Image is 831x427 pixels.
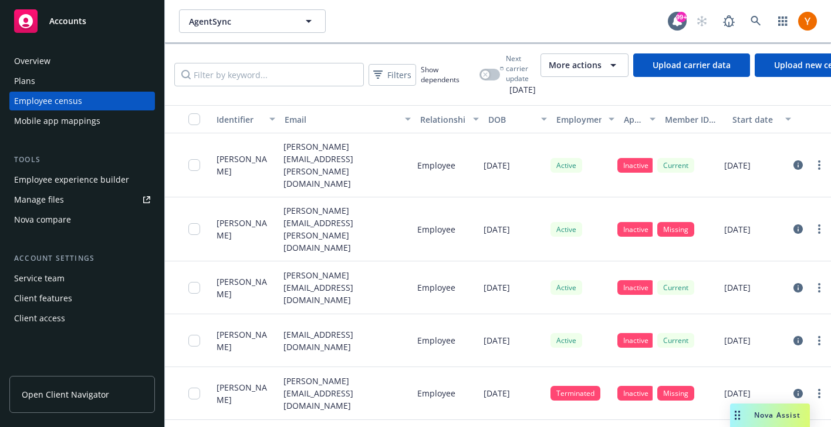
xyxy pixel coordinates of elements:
p: [PERSON_NAME][EMAIL_ADDRESS][PERSON_NAME][DOMAIN_NAME] [283,140,408,190]
div: Missing [657,386,694,401]
p: Employee [417,223,455,236]
p: [DATE] [724,387,751,399]
button: Member ID status [660,105,728,133]
p: [PERSON_NAME][EMAIL_ADDRESS][PERSON_NAME][DOMAIN_NAME] [283,204,408,254]
div: Tools [9,154,155,166]
p: [DATE] [484,159,510,172]
span: Filters [371,66,414,83]
div: DOB [488,113,534,126]
button: Nova Assist [730,404,810,427]
span: Open Client Navigator [22,388,109,401]
span: Accounts [49,16,86,26]
button: Start date [728,105,796,133]
input: Toggle Row Selected [188,159,200,171]
p: [PERSON_NAME][EMAIL_ADDRESS][DOMAIN_NAME] [283,269,408,306]
button: App status [619,105,660,133]
div: 99+ [676,12,687,22]
a: Report a Bug [717,9,741,33]
span: [PERSON_NAME] [217,153,274,177]
span: Show dependents [421,65,475,85]
a: Employee census [9,92,155,110]
div: Service team [14,269,65,288]
button: DOB [484,105,552,133]
span: [PERSON_NAME] [217,328,274,353]
input: Select all [188,113,200,125]
div: Client features [14,289,72,308]
a: Client access [9,309,155,328]
div: Identifier [217,113,262,126]
p: Employee [417,159,455,172]
a: Plans [9,72,155,90]
button: Employment [552,105,620,133]
div: Start date [732,113,778,126]
a: more [812,334,826,348]
a: more [812,158,826,172]
p: [PERSON_NAME][EMAIL_ADDRESS][DOMAIN_NAME] [283,375,408,412]
div: Inactive [617,333,654,348]
a: Employee experience builder [9,170,155,189]
div: Employee census [14,92,82,110]
img: photo [798,12,817,31]
p: Employee [417,334,455,347]
a: more [812,281,826,295]
button: Filters [369,64,416,86]
button: Email [280,105,415,133]
input: Toggle Row Selected [188,388,200,399]
div: Relationship [420,113,466,126]
a: circleInformation [791,386,805,401]
a: more [812,222,826,236]
input: Toggle Row Selected [188,223,200,235]
div: Member ID status [665,113,724,126]
a: more [812,386,826,401]
p: Employee [417,281,455,294]
p: [DATE] [724,159,751,172]
div: Terminated [550,386,600,401]
input: Toggle Row Selected [188,282,200,294]
span: [PERSON_NAME] [217,217,274,241]
a: Upload carrier data [633,53,750,77]
div: Account settings [9,253,155,264]
a: Mobile app mappings [9,112,155,130]
div: Email [285,113,398,126]
div: Manage files [14,190,64,209]
div: Active [550,280,582,295]
p: [DATE] [724,281,751,294]
div: Active [550,222,582,237]
a: circleInformation [791,281,805,295]
div: Mobile app mappings [14,112,100,130]
a: circleInformation [791,158,805,172]
p: [DATE] [724,223,751,236]
div: Current [657,280,694,295]
p: [DATE] [724,334,751,347]
input: Toggle Row Selected [188,335,200,347]
div: Inactive [617,386,654,401]
span: Next carrier update [506,53,536,83]
p: Employee [417,387,455,399]
a: Overview [9,52,155,70]
p: [EMAIL_ADDRESS][DOMAIN_NAME] [283,328,408,353]
a: Switch app [771,9,795,33]
div: Employee experience builder [14,170,129,189]
a: Manage files [9,190,155,209]
span: More actions [549,59,602,71]
div: App status [624,113,642,126]
div: Plans [14,72,35,90]
div: Active [550,158,582,173]
a: circleInformation [791,334,805,348]
p: [DATE] [484,223,510,236]
button: AgentSync [179,9,326,33]
a: Search [744,9,768,33]
a: Accounts [9,5,155,38]
p: [DATE] [484,387,510,399]
div: Inactive [617,158,654,173]
a: Client features [9,289,155,308]
button: More actions [541,53,629,77]
button: Relationship [415,105,484,133]
a: Start snowing [690,9,714,33]
div: Employment [556,113,602,126]
a: Nova compare [9,210,155,229]
div: Current [657,333,694,348]
span: [DATE] [500,83,536,96]
div: Nova compare [14,210,71,229]
p: [DATE] [484,281,510,294]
